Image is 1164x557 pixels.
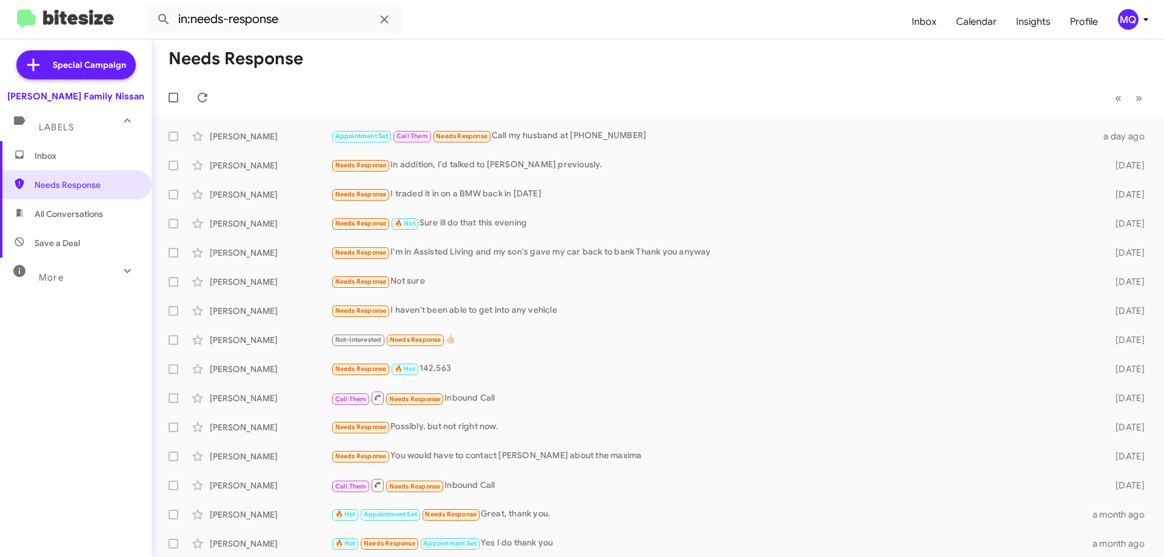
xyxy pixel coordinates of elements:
[364,539,415,547] span: Needs Response
[335,132,389,140] span: Appointment Set
[335,539,356,547] span: 🔥 Hot
[1096,334,1154,346] div: [DATE]
[147,5,401,34] input: Search
[389,482,441,490] span: Needs Response
[53,59,126,71] span: Special Campaign
[331,507,1092,521] div: Great, thank you.
[35,179,138,191] span: Needs Response
[210,421,331,433] div: [PERSON_NAME]
[425,510,477,518] span: Needs Response
[335,190,387,198] span: Needs Response
[1115,90,1122,105] span: «
[1092,509,1154,521] div: a month ago
[7,90,144,102] div: [PERSON_NAME] Family Nissan
[210,305,331,317] div: [PERSON_NAME]
[395,365,415,373] span: 🔥 Hot
[35,208,103,220] span: All Conversations
[1118,9,1139,30] div: MQ
[210,509,331,521] div: [PERSON_NAME]
[35,237,80,249] span: Save a Deal
[335,161,387,169] span: Needs Response
[389,395,441,403] span: Needs Response
[423,539,477,547] span: Appointment Set
[210,479,331,492] div: [PERSON_NAME]
[1096,363,1154,375] div: [DATE]
[335,510,356,518] span: 🔥 Hot
[331,420,1096,434] div: Possibly, but not right now.
[902,4,946,39] a: Inbox
[1006,4,1060,39] a: Insights
[335,336,382,344] span: Not-Interested
[390,336,441,344] span: Needs Response
[331,275,1096,289] div: Not sure
[35,150,138,162] span: Inbox
[331,158,1096,172] div: In addition, I'd talked to [PERSON_NAME] previously.
[1096,159,1154,172] div: [DATE]
[1096,130,1154,142] div: a day ago
[210,188,331,201] div: [PERSON_NAME]
[331,333,1096,347] div: 👍🏼
[331,129,1096,143] div: Call my husband at [PHONE_NUMBER]
[1096,188,1154,201] div: [DATE]
[210,130,331,142] div: [PERSON_NAME]
[331,245,1096,259] div: I'm in Assisted Living and my son's gave my car back to bank Thank you anyway
[210,159,331,172] div: [PERSON_NAME]
[335,395,367,403] span: Call Them
[39,272,64,283] span: More
[210,392,331,404] div: [PERSON_NAME]
[210,450,331,462] div: [PERSON_NAME]
[1096,421,1154,433] div: [DATE]
[335,452,387,460] span: Needs Response
[946,4,1006,39] a: Calendar
[1096,247,1154,259] div: [DATE]
[1096,450,1154,462] div: [DATE]
[335,423,387,431] span: Needs Response
[210,247,331,259] div: [PERSON_NAME]
[1108,85,1149,110] nav: Page navigation example
[331,187,1096,201] div: I traded it in on a BMW back in [DATE]
[1096,479,1154,492] div: [DATE]
[1136,90,1142,105] span: »
[1096,276,1154,288] div: [DATE]
[436,132,487,140] span: Needs Response
[16,50,136,79] a: Special Campaign
[335,307,387,315] span: Needs Response
[335,482,367,490] span: Call Them
[335,248,387,256] span: Needs Response
[39,122,74,133] span: Labels
[364,510,417,518] span: Appointment Set
[331,449,1096,463] div: You would have to contact [PERSON_NAME] about the maxima
[331,478,1096,493] div: Inbound Call
[210,538,331,550] div: [PERSON_NAME]
[331,390,1096,405] div: Inbound Call
[210,218,331,230] div: [PERSON_NAME]
[335,278,387,285] span: Needs Response
[1108,85,1129,110] button: Previous
[1128,85,1149,110] button: Next
[331,304,1096,318] div: I haven't been able to get into any vehicle
[1092,538,1154,550] div: a month ago
[331,362,1096,376] div: 142,563
[1096,305,1154,317] div: [DATE]
[395,219,415,227] span: 🔥 Hot
[335,365,387,373] span: Needs Response
[1096,218,1154,230] div: [DATE]
[396,132,428,140] span: Call Them
[1060,4,1108,39] a: Profile
[1096,392,1154,404] div: [DATE]
[210,334,331,346] div: [PERSON_NAME]
[331,536,1092,550] div: Yes I do thank you
[1108,9,1151,30] button: MQ
[169,49,303,68] h1: Needs Response
[335,219,387,227] span: Needs Response
[210,276,331,288] div: [PERSON_NAME]
[210,363,331,375] div: [PERSON_NAME]
[331,216,1096,230] div: Sure ill do that this evening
